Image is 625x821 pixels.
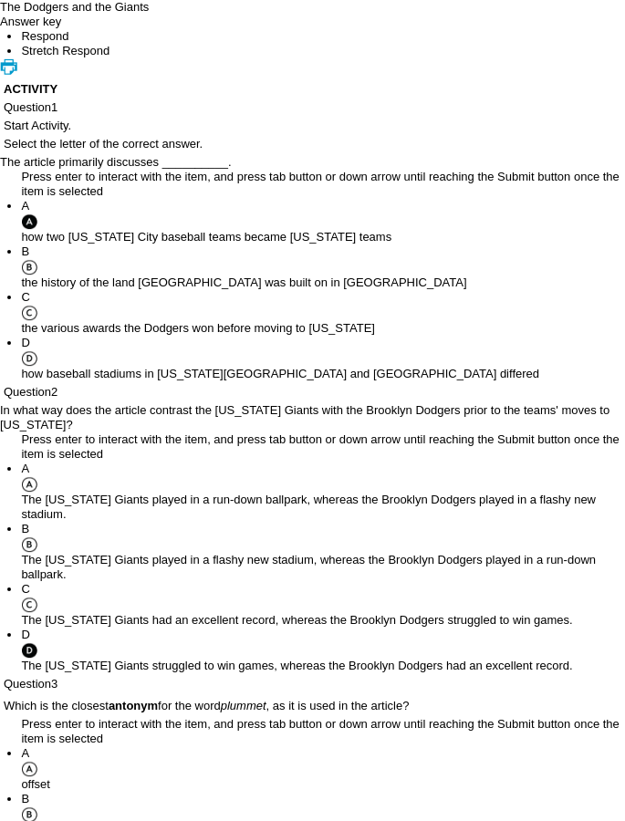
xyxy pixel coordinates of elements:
[4,100,621,115] p: Question
[21,290,625,336] li: the various awards the Dodgers won before moving to [US_STATE]
[4,699,621,713] p: Which is the closest for the word , as it is used in the article?
[21,244,625,290] li: the history of the land [GEOGRAPHIC_DATA] was built on in [GEOGRAPHIC_DATA]
[21,462,625,522] li: The [US_STATE] Giants played in a run-down ballpark, whereas the Brooklyn Dodgers played in a fla...
[21,350,36,367] img: D.gif
[21,305,36,321] img: C.gif
[109,699,158,712] strong: antonym
[21,522,29,535] span: B
[21,259,36,275] img: B.gif
[51,677,57,691] span: 3
[21,746,625,792] li: offset
[21,336,625,381] li: how baseball stadiums in [US_STATE][GEOGRAPHIC_DATA] and [GEOGRAPHIC_DATA] differed
[21,44,625,58] li: This is the Stretch Respond Tab
[221,699,266,712] em: plummet
[21,213,36,230] img: A_filled.gif
[4,137,621,151] p: Select the letter of the correct answer.
[21,582,29,596] span: C
[21,199,29,213] span: A
[21,628,625,673] li: The [US_STATE] Giants struggled to win games, whereas the Brooklyn Dodgers had an excellent record.
[21,244,29,258] span: B
[21,336,29,349] span: D
[21,761,36,777] img: A.gif
[21,582,625,628] li: The [US_STATE] Giants had an excellent record, whereas the Brooklyn Dodgers struggled to win games.
[51,100,57,114] span: 1
[21,29,625,44] li: This is the Respond Tab
[4,119,71,132] span: Start Activity.
[21,642,36,659] img: D_filled.gif
[21,290,29,304] span: C
[21,628,29,641] span: D
[21,199,625,244] li: how two [US_STATE] City baseball teams became [US_STATE] teams
[4,82,621,97] h3: ACTIVITY
[51,385,57,399] span: 2
[21,476,36,493] img: A.gif
[21,792,29,805] span: B
[21,536,36,553] img: B.gif
[21,432,619,461] span: Press enter to interact with the item, and press tab button or down arrow until reaching the Subm...
[4,385,621,400] p: Question
[21,170,619,198] span: Press enter to interact with the item, and press tab button or down arrow until reaching the Subm...
[21,462,29,475] span: A
[4,677,621,691] p: Question
[21,746,29,760] span: A
[21,597,36,613] img: C.gif
[21,522,625,582] li: The [US_STATE] Giants played in a flashy new stadium, whereas the Brooklyn Dodgers played in a ru...
[21,717,619,745] span: Press enter to interact with the item, and press tab button or down arrow until reaching the Subm...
